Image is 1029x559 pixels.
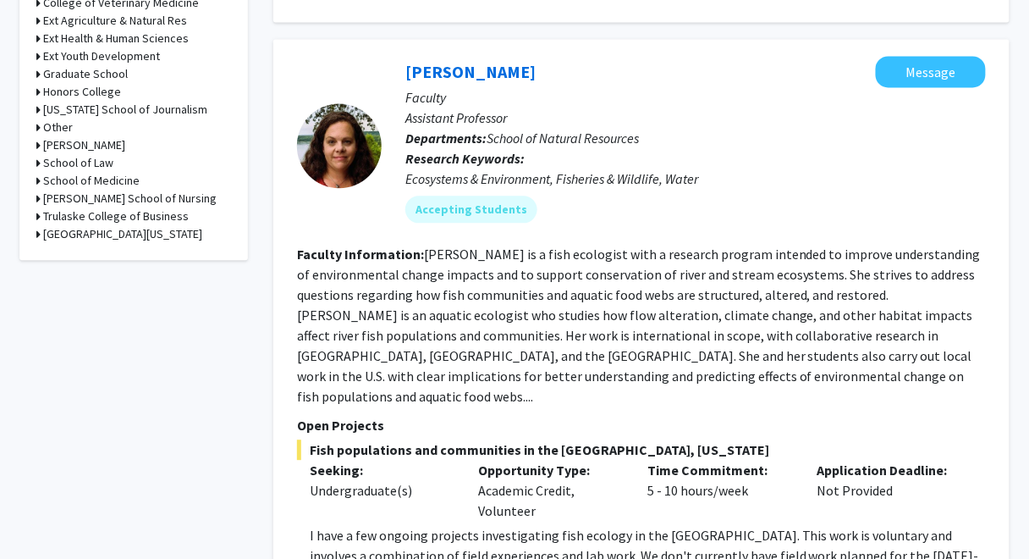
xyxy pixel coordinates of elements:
a: [PERSON_NAME] [405,61,536,82]
iframe: Chat [13,483,72,546]
span: School of Natural Resources [487,130,639,147]
b: Faculty Information: [297,246,424,263]
h3: [US_STATE] School of Journalism [43,101,207,119]
span: Fish populations and communities in the [GEOGRAPHIC_DATA], [US_STATE] [297,440,986,460]
h3: [PERSON_NAME] [43,136,125,154]
h3: School of Law [43,154,113,172]
h3: Honors College [43,83,121,101]
h3: [PERSON_NAME] School of Nursing [43,190,217,208]
b: Research Keywords: [405,150,525,167]
div: 5 - 10 hours/week [636,460,805,521]
h3: School of Medicine [43,172,140,190]
h3: Ext Health & Human Sciences [43,30,189,47]
p: Time Commitment: [648,460,792,480]
p: Assistant Professor [405,108,986,128]
h3: Ext Agriculture & Natural Res [43,12,187,30]
fg-read-more: [PERSON_NAME] is a fish ecologist with a research program intended to improve understanding of en... [297,246,981,405]
h3: Trulaske College of Business [43,208,189,225]
div: Academic Credit, Volunteer [466,460,636,521]
div: Undergraduate(s) [310,480,454,501]
h3: [GEOGRAPHIC_DATA][US_STATE] [43,225,202,243]
mat-chip: Accepting Students [405,196,537,223]
h3: Graduate School [43,65,128,83]
p: Opportunity Type: [479,460,623,480]
div: Not Provided [804,460,973,521]
p: Faculty [405,87,986,108]
p: Open Projects [297,415,986,435]
button: Message Allison Pease [876,56,986,87]
div: Ecosystems & Environment, Fisheries & Wildlife, Water [405,169,986,189]
p: Seeking: [310,460,454,480]
h3: Other [43,119,73,136]
p: Application Deadline: [817,460,960,480]
h3: Ext Youth Development [43,47,160,65]
b: Departments: [405,130,487,147]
